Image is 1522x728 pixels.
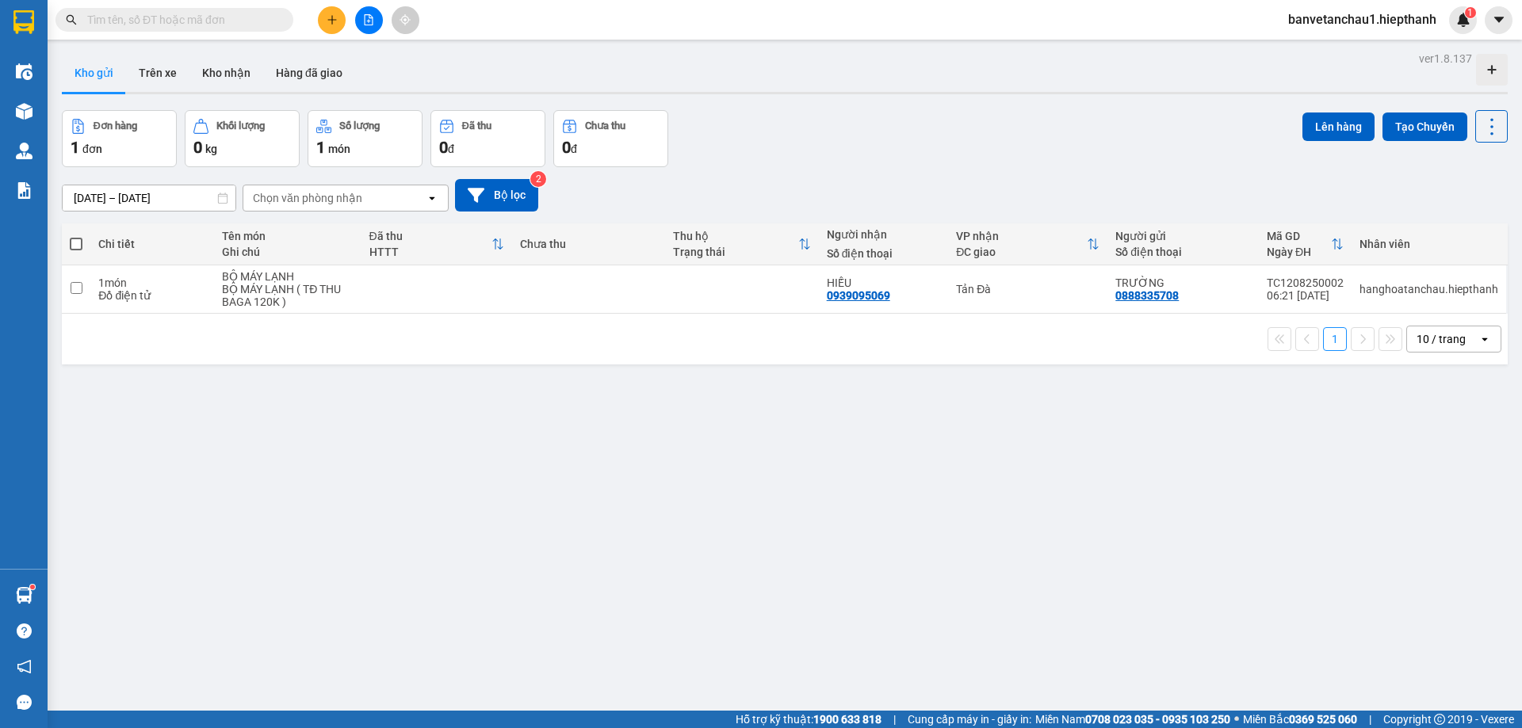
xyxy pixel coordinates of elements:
[430,110,545,167] button: Đã thu0đ
[893,711,896,728] span: |
[328,143,350,155] span: món
[222,270,353,283] div: BỘ MÁY LẠNH
[16,143,33,159] img: warehouse-icon
[1456,13,1470,27] img: icon-new-feature
[1478,333,1491,345] svg: open
[1267,230,1331,242] div: Mã GD
[17,695,32,710] span: message
[327,14,338,25] span: plus
[520,238,657,250] div: Chưa thu
[956,246,1087,258] div: ĐC giao
[363,14,374,25] span: file-add
[956,230,1087,242] div: VP nhận
[1259,223,1352,265] th: Toggle SortBy
[1465,7,1476,18] sup: 1
[189,54,263,92] button: Kho nhận
[339,120,380,131] div: Số lượng
[216,120,265,131] div: Khối lượng
[665,223,818,265] th: Toggle SortBy
[98,276,206,289] div: 1 món
[308,110,423,167] button: Số lượng1món
[205,143,217,155] span: kg
[16,103,33,120] img: warehouse-icon
[553,110,668,167] button: Chưa thu0đ
[827,289,890,302] div: 0939095069
[426,192,438,204] svg: open
[400,14,411,25] span: aim
[62,54,126,92] button: Kho gửi
[1275,10,1449,29] span: banvetanchau1.hiepthanh
[98,289,206,302] div: Đồ điện tử
[1115,230,1251,242] div: Người gửi
[439,138,448,157] span: 0
[956,283,1099,295] div: Tản Đà
[1467,7,1473,18] span: 1
[71,138,79,157] span: 1
[62,110,177,167] button: Đơn hàng1đơn
[1369,711,1371,728] span: |
[1289,713,1357,726] strong: 0369 525 060
[1115,289,1179,302] div: 0888335708
[13,10,34,34] img: logo-vxr
[462,120,491,131] div: Đã thu
[673,230,797,242] div: Thu hộ
[673,246,797,258] div: Trạng thái
[1323,327,1347,351] button: 1
[66,14,77,25] span: search
[1476,54,1508,86] div: Tạo kho hàng mới
[369,246,492,258] div: HTTT
[1359,238,1498,250] div: Nhân viên
[222,283,353,308] div: BỘ MÁY LẠNH ( TĐ THU BAGA 120K )
[361,223,513,265] th: Toggle SortBy
[263,54,355,92] button: Hàng đã giao
[1234,716,1239,722] span: ⚪️
[63,185,235,211] input: Select a date range.
[253,190,362,206] div: Chọn văn phòng nhận
[455,179,538,212] button: Bộ lọc
[222,230,353,242] div: Tên món
[1267,289,1344,302] div: 06:21 [DATE]
[82,143,102,155] span: đơn
[813,713,881,726] strong: 1900 633 818
[827,228,941,241] div: Người nhận
[585,120,625,131] div: Chưa thu
[1382,112,1467,141] button: Tạo Chuyến
[17,659,32,674] span: notification
[827,276,941,289] div: HIẾU
[1035,711,1230,728] span: Miền Nam
[94,120,137,131] div: Đơn hàng
[193,138,202,157] span: 0
[98,238,206,250] div: Chi tiết
[16,63,33,80] img: warehouse-icon
[126,54,189,92] button: Trên xe
[369,230,492,242] div: Đã thu
[222,246,353,258] div: Ghi chú
[185,110,300,167] button: Khối lượng0kg
[316,138,325,157] span: 1
[562,138,571,157] span: 0
[1267,246,1331,258] div: Ngày ĐH
[571,143,577,155] span: đ
[318,6,346,34] button: plus
[1419,50,1472,67] div: ver 1.8.137
[908,711,1031,728] span: Cung cấp máy in - giấy in:
[16,182,33,199] img: solution-icon
[30,585,35,589] sup: 1
[530,171,546,187] sup: 2
[827,247,941,260] div: Số điện thoại
[1085,713,1230,726] strong: 0708 023 035 - 0935 103 250
[1115,276,1251,289] div: TRƯỜNG
[1302,112,1375,141] button: Lên hàng
[448,143,454,155] span: đ
[355,6,383,34] button: file-add
[392,6,419,34] button: aim
[1417,331,1466,347] div: 10 / trang
[1115,246,1251,258] div: Số điện thoại
[736,711,881,728] span: Hỗ trợ kỹ thuật:
[87,11,274,29] input: Tìm tên, số ĐT hoặc mã đơn
[1492,13,1506,27] span: caret-down
[948,223,1107,265] th: Toggle SortBy
[16,587,33,604] img: warehouse-icon
[1267,276,1344,289] div: TC1208250002
[1243,711,1357,728] span: Miền Bắc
